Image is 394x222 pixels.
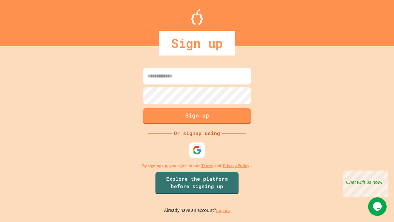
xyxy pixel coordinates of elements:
[159,31,235,55] div: Sign up
[142,162,252,169] p: By signing up, you agree to our and .
[143,108,251,124] button: Sign up
[368,197,388,216] iframe: chat widget
[223,162,249,169] a: Privacy Policy
[216,207,230,214] a: Log in.
[191,9,203,25] img: Logo.svg
[343,171,388,197] iframe: chat widget
[192,146,202,155] img: google-icon.svg
[164,207,230,214] p: Already have an account?
[172,129,222,137] div: Or signup using
[201,162,213,169] a: Terms
[155,172,239,194] a: Explore the platform before signing up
